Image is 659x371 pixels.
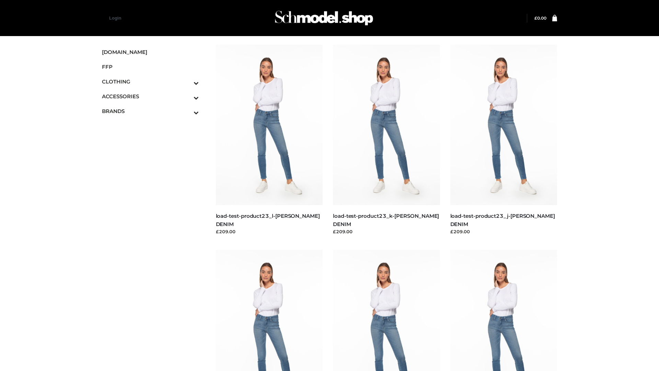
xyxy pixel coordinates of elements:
span: CLOTHING [102,78,199,86]
bdi: 0.00 [534,15,546,21]
span: ACCESSORIES [102,92,199,100]
a: load-test-product23_l-[PERSON_NAME] DENIM [216,213,320,227]
button: Toggle Submenu [175,104,199,119]
span: BRANDS [102,107,199,115]
a: ACCESSORIESToggle Submenu [102,89,199,104]
span: [DOMAIN_NAME] [102,48,199,56]
button: Toggle Submenu [175,89,199,104]
div: £209.00 [216,228,323,235]
a: [DOMAIN_NAME] [102,45,199,59]
a: CLOTHINGToggle Submenu [102,74,199,89]
img: Schmodel Admin 964 [273,4,375,32]
button: Toggle Submenu [175,74,199,89]
a: load-test-product23_k-[PERSON_NAME] DENIM [333,213,439,227]
a: £0.00 [534,15,546,21]
span: FFP [102,63,199,71]
a: BRANDSToggle Submenu [102,104,199,119]
a: FFP [102,59,199,74]
span: £ [534,15,537,21]
a: Login [109,15,121,21]
div: £209.00 [450,228,557,235]
div: £209.00 [333,228,440,235]
a: load-test-product23_j-[PERSON_NAME] DENIM [450,213,555,227]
